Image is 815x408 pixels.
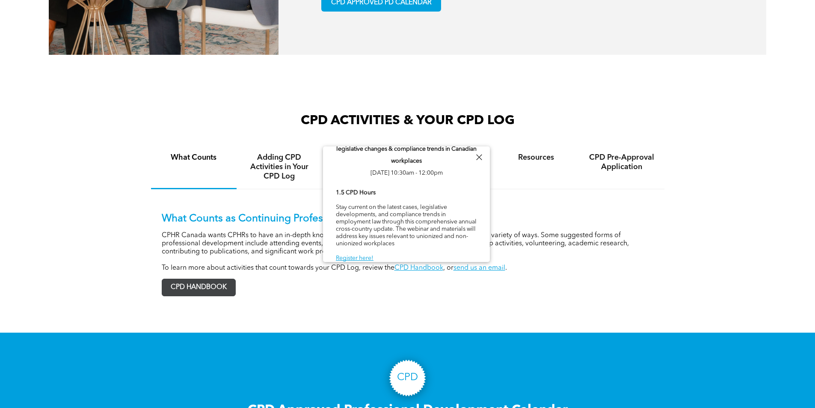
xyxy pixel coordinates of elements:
[162,279,235,296] span: CPD HANDBOOK
[301,114,515,127] span: CPD ACTIVITIES & YOUR CPD LOG
[336,190,376,196] b: 1.5 CPD Hours
[587,153,657,172] h4: CPD Pre-Approval Application
[336,188,477,263] div: Stay current on the latest cases, legislative developments, and compliance trends in employment l...
[162,264,654,272] p: To learn more about activities that count towards your CPD Log, review the , or .
[159,153,229,162] h4: What Counts
[453,265,505,271] a: send us an email
[336,255,373,261] a: Register here!
[336,134,477,164] span: 2025 Annual Employment Law Update: Key cases, legislative changes & compliance trends in Canadian...
[397,372,418,384] h3: CPD
[244,153,314,181] h4: Adding CPD Activities in Your CPD Log
[370,170,443,176] span: [DATE] 10:30am - 12:00pm
[394,265,443,271] a: CPD Handbook
[162,213,654,225] p: What Counts as Continuing Professional Development?
[501,153,571,162] h4: Resources
[162,232,654,256] p: CPHR Canada wants CPHRs to have an in-depth knowledge of human resources – this means learning in...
